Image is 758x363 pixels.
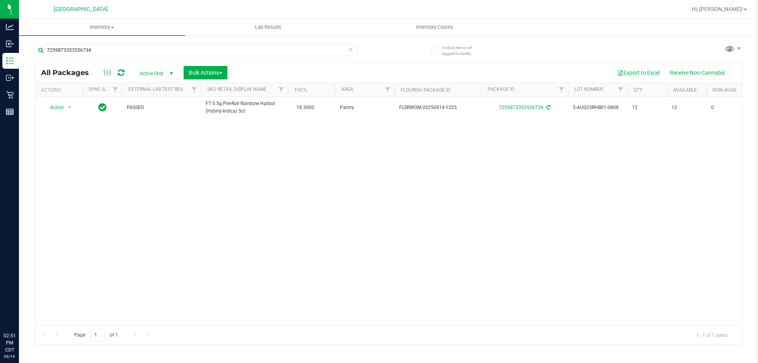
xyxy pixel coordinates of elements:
span: 1 - 1 of 1 items [690,329,734,341]
span: Page of 1 [68,329,124,341]
span: FT 0.5g Pre-Roll Rainbow Harbor (Hybrid-Indica) 5ct [206,100,283,115]
span: All Packages [41,68,97,77]
a: Filter [381,83,394,96]
inline-svg: Analytics [6,23,14,31]
a: Lab Results [185,19,351,36]
a: Sku Retail Display Name [207,87,266,92]
span: FLSRWGM-20250814-1225 [399,104,477,111]
a: Package ID [488,87,514,92]
iframe: Resource center [8,300,32,324]
span: 12 [632,104,662,111]
button: Bulk Actions [184,66,227,79]
inline-svg: Reports [6,108,14,116]
span: Lab Results [244,24,292,31]
span: 18.3000 [293,102,318,113]
a: Qty [634,87,642,93]
inline-svg: Retail [6,91,14,99]
inline-svg: Inventory [6,57,14,65]
span: Clear [348,44,353,55]
span: In Sync [98,102,107,113]
iframe: Resource center unread badge [23,299,33,308]
p: 09/19 [4,354,15,359]
span: 12 [672,104,702,111]
a: Lot Number [574,87,603,92]
p: 02:51 PM CDT [4,332,15,354]
div: Actions [41,87,79,93]
span: Include items not tagged for facility [442,45,482,56]
a: Inventory Counts [351,19,518,36]
input: Search Package ID, Item Name, SKU, Lot or Part Number... [35,44,357,56]
a: Flourish Package ID [401,87,450,93]
span: 5-AUG25RHB01-0808 [573,104,623,111]
input: 1 [90,329,105,341]
span: 0 [711,104,741,111]
span: [GEOGRAPHIC_DATA] [54,6,108,13]
a: Filter [109,83,122,96]
a: Filter [555,83,568,96]
span: Inventory Counts [405,24,464,31]
span: Action [43,102,64,113]
span: Hi, [PERSON_NAME]! [692,6,743,12]
a: External Lab Test Result [128,87,190,92]
a: Filter [275,83,288,96]
button: Export to Excel [612,66,665,79]
inline-svg: Inbound [6,40,14,48]
a: Sync Status [89,87,119,92]
a: Filter [614,83,627,96]
span: Inventory [19,24,185,31]
span: Sync from Compliance System [545,105,550,110]
button: Receive Non-Cannabis [665,66,730,79]
a: Inventory [19,19,185,36]
a: Non-Available [713,87,748,93]
a: Filter [188,83,201,96]
inline-svg: Outbound [6,74,14,82]
a: Area [341,87,353,92]
span: PASSED [127,104,196,111]
a: Available [673,87,697,93]
a: 7259873353556734 [499,105,543,110]
a: THC% [294,87,307,93]
span: Bulk Actions [189,70,222,76]
span: select [65,102,75,113]
span: Pantry [340,104,390,111]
